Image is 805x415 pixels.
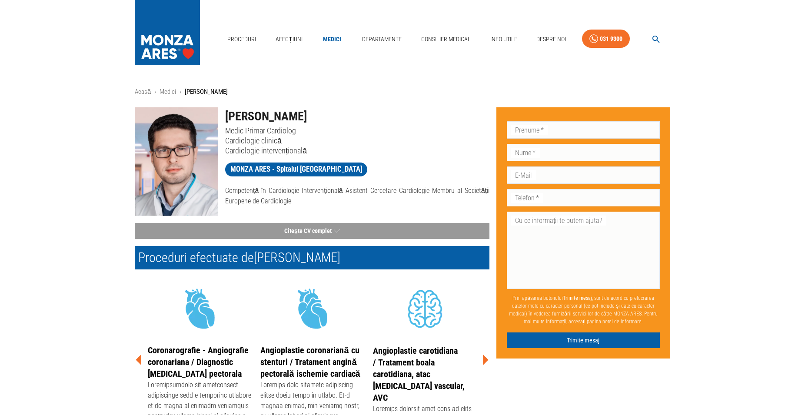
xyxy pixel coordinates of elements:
[135,223,489,239] button: Citește CV complet
[318,30,346,48] a: Medici
[154,87,156,97] li: ›
[487,30,521,48] a: Info Utile
[225,136,489,146] p: Cardiologie clinică
[418,30,474,48] a: Consilier Medical
[359,30,405,48] a: Departamente
[260,345,360,379] a: Angioplastie coronariană cu stenturi / Tratament angină pectorală ischemie cardiacă
[224,30,259,48] a: Proceduri
[225,164,367,175] span: MONZA ARES - Spitalul [GEOGRAPHIC_DATA]
[373,345,465,403] a: Angioplastie carotidiana / Tratament boala carotidiana, atac [MEDICAL_DATA] vascular, AVC
[582,30,630,48] a: 031 9300
[135,246,489,269] h2: Proceduri efectuate de [PERSON_NAME]
[507,291,660,329] p: Prin apăsarea butonului , sunt de acord cu prelucrarea datelor mele cu caracter personal (ce pot ...
[160,88,176,96] a: Medici
[225,186,489,206] p: Competență în Cardiologie Intervențională Asistent Cercetare Cardiologie Membru al Societății Eur...
[600,33,622,44] div: 031 9300
[563,295,592,301] b: Trimite mesaj
[225,146,489,156] p: Cardiologie intervențională
[135,107,218,216] img: Dr. Ionut Stanca
[148,345,249,379] a: Coronarografie - Angiografie coronariana / Diagnostic [MEDICAL_DATA] pectorala
[180,87,181,97] li: ›
[225,126,489,136] p: Medic Primar Cardiolog
[272,30,306,48] a: Afecțiuni
[225,163,367,176] a: MONZA ARES - Spitalul [GEOGRAPHIC_DATA]
[185,87,228,97] p: [PERSON_NAME]
[225,107,489,126] h1: [PERSON_NAME]
[135,88,151,96] a: Acasă
[135,87,670,97] nav: breadcrumb
[507,332,660,349] button: Trimite mesaj
[533,30,569,48] a: Despre Noi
